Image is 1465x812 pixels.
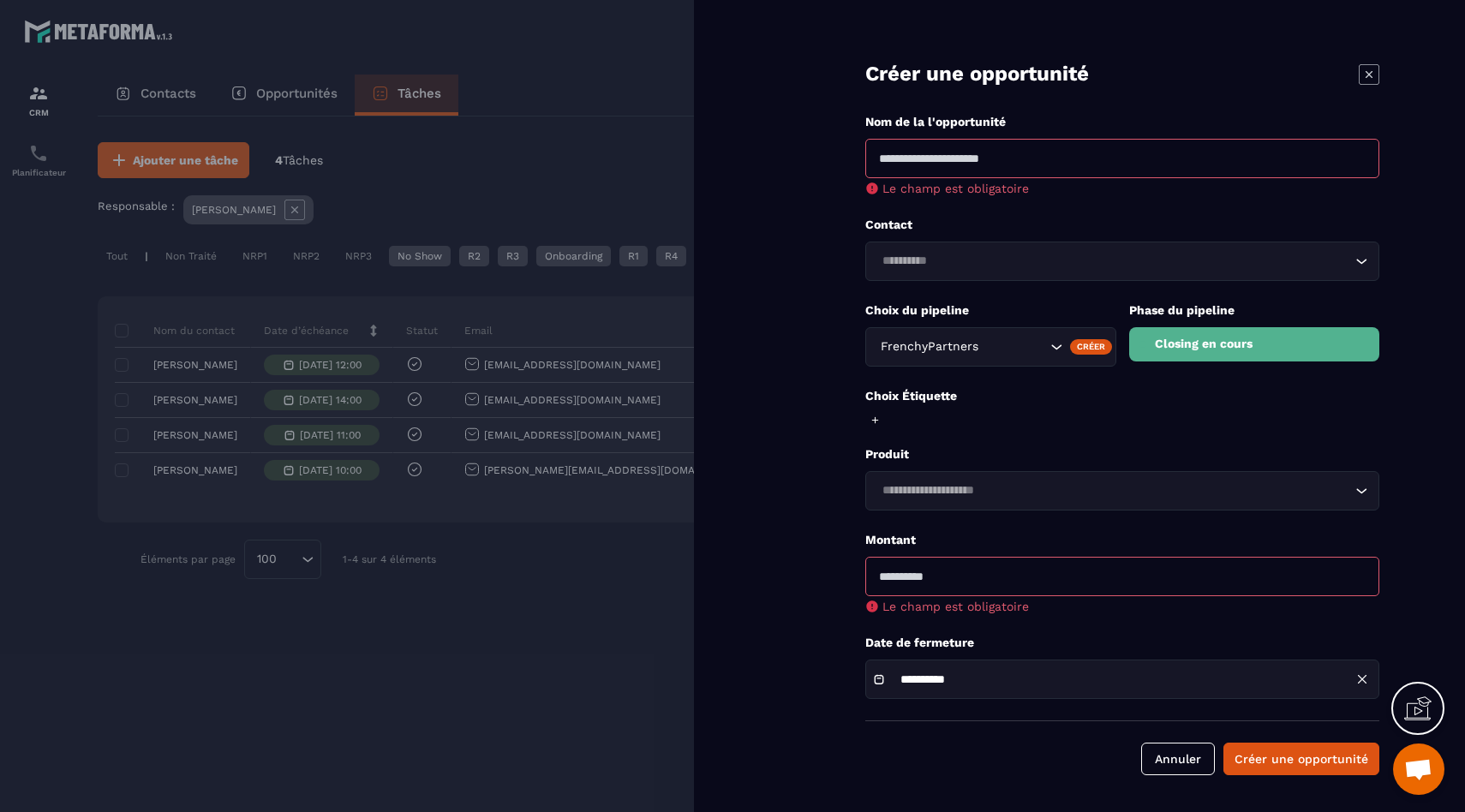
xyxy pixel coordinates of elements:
[882,182,1029,195] span: Le champ est obligatoire
[865,327,1116,367] div: Search for option
[982,337,1046,356] input: Search for option
[1223,743,1379,775] button: Créer une opportunité
[876,337,982,356] span: FrenchyPartners
[865,446,1379,463] p: Produit
[865,114,1379,130] p: Nom de la l'opportunité
[1393,743,1444,795] div: Ouvrir le chat
[865,635,1379,651] p: Date de fermeture
[865,388,1379,404] p: Choix Étiquette
[882,600,1029,613] span: Le champ est obligatoire
[865,532,1379,548] p: Montant
[876,252,1351,271] input: Search for option
[865,217,1379,233] p: Contact
[865,60,1089,88] p: Créer une opportunité
[1070,339,1112,355] div: Créer
[865,242,1379,281] div: Search for option
[865,302,1116,319] p: Choix du pipeline
[865,471,1379,510] div: Search for option
[1141,743,1215,775] button: Annuler
[876,481,1351,500] input: Search for option
[1129,302,1380,319] p: Phase du pipeline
